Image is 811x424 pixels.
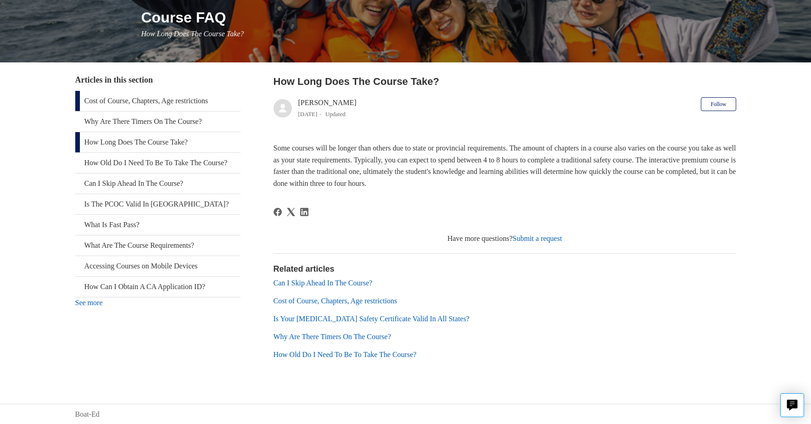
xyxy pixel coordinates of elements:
[274,142,736,189] p: Some courses will be longer than others due to state or provincial requirements. The amount of ch...
[287,208,295,216] svg: Share this page on X Corp
[75,112,241,132] a: Why Are There Timers On The Course?
[300,208,308,216] svg: Share this page on LinkedIn
[75,409,100,420] a: Boat-Ed
[75,132,241,152] a: How Long Does The Course Take?
[141,6,736,28] h1: Course FAQ
[274,263,736,275] h2: Related articles
[75,256,241,276] a: Accessing Courses on Mobile Devices
[75,277,241,297] a: How Can I Obtain A CA Application ID?
[780,393,804,417] button: Live chat
[274,297,397,305] a: Cost of Course, Chapters, Age restrictions
[274,315,470,323] a: Is Your [MEDICAL_DATA] Safety Certificate Valid In All States?
[75,194,241,214] a: Is The PCOC Valid In [GEOGRAPHIC_DATA]?
[300,208,308,216] a: LinkedIn
[75,153,241,173] a: How Old Do I Need To Be To Take The Course?
[274,333,391,340] a: Why Are There Timers On The Course?
[75,75,153,84] span: Articles in this section
[287,208,295,216] a: X Corp
[298,97,357,119] div: [PERSON_NAME]
[75,173,241,194] a: Can I Skip Ahead In The Course?
[75,299,103,307] a: See more
[513,234,562,242] a: Submit a request
[701,97,736,111] button: Follow Article
[274,208,282,216] a: Facebook
[274,74,736,89] h2: How Long Does The Course Take?
[274,233,736,244] div: Have more questions?
[75,235,241,256] a: What Are The Course Requirements?
[274,351,417,358] a: How Old Do I Need To Be To Take The Course?
[141,30,244,38] span: How Long Does The Course Take?
[298,111,318,117] time: 03/21/2024, 11:28
[75,91,241,111] a: Cost of Course, Chapters, Age restrictions
[274,208,282,216] svg: Share this page on Facebook
[274,279,373,287] a: Can I Skip Ahead In The Course?
[325,111,346,117] li: Updated
[75,215,241,235] a: What Is Fast Pass?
